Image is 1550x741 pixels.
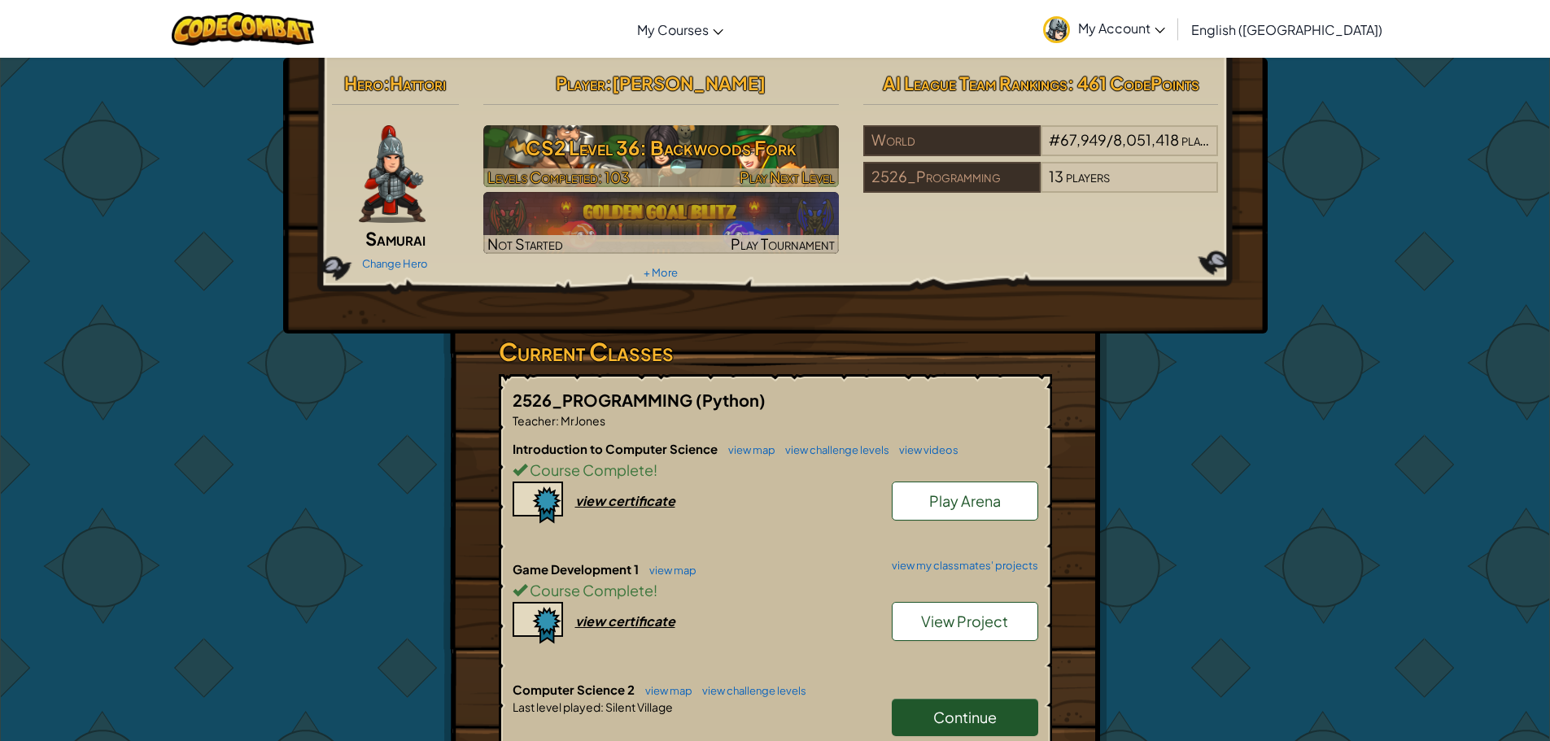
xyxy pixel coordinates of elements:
[863,162,1041,193] div: 2526_Programming
[513,413,556,428] span: Teacher
[483,125,839,187] a: Play Next Level
[644,266,678,279] a: + More
[694,684,806,697] a: view challenge levels
[1107,130,1113,149] span: /
[863,125,1041,156] div: World
[513,602,563,644] img: certificate-icon.png
[740,168,835,186] span: Play Next Level
[921,612,1008,630] span: View Project
[637,21,709,38] span: My Courses
[575,612,675,630] div: view certificate
[1078,20,1165,37] span: My Account
[863,177,1219,196] a: 2526_Programming13players
[1181,130,1225,149] span: players
[1049,130,1060,149] span: #
[483,125,839,187] img: CS2 Level 36: Backwoods Fork
[383,72,390,94] span: :
[527,581,653,599] span: Course Complete
[929,491,1001,510] span: Play Arena
[483,192,839,254] img: Golden Goal
[483,129,839,166] h3: CS2 Level 36: Backwoods Fork
[884,560,1038,571] a: view my classmates' projects
[575,492,675,509] div: view certificate
[513,390,696,410] span: 2526_PROGRAMMING
[1035,3,1173,54] a: My Account
[499,333,1052,370] h3: Current Classes
[731,234,835,253] span: Play Tournament
[390,72,446,94] span: Hattori
[1043,16,1070,43] img: avatar
[933,708,997,726] span: Continue
[1183,7,1391,51] a: English ([GEOGRAPHIC_DATA])
[559,413,605,428] span: MrJones
[513,561,641,577] span: Game Development 1
[600,700,604,714] span: :
[483,192,839,254] a: Not StartedPlay Tournament
[513,492,675,509] a: view certificate
[653,460,657,479] span: !
[605,72,612,94] span: :
[1066,167,1110,185] span: players
[604,700,673,714] span: Silent Village
[362,257,428,270] a: Change Hero
[513,612,675,630] a: view certificate
[359,125,426,223] img: samurai.pose.png
[556,72,605,94] span: Player
[556,413,559,428] span: :
[641,564,696,577] a: view map
[1191,21,1382,38] span: English ([GEOGRAPHIC_DATA])
[653,581,657,599] span: !
[637,684,692,697] a: view map
[777,443,889,456] a: view challenge levels
[696,390,766,410] span: (Python)
[720,443,775,456] a: view map
[513,441,720,456] span: Introduction to Computer Science
[883,72,1068,94] span: AI League Team Rankings
[172,12,314,46] img: CodeCombat logo
[344,72,383,94] span: Hero
[891,443,958,456] a: view videos
[487,168,630,186] span: Levels Completed: 103
[513,700,600,714] span: Last level played
[1049,167,1063,185] span: 13
[513,482,563,524] img: certificate-icon.png
[863,141,1219,159] a: World#67,949/8,051,418players
[527,460,653,479] span: Course Complete
[1113,130,1179,149] span: 8,051,418
[487,234,563,253] span: Not Started
[1060,130,1107,149] span: 67,949
[1068,72,1199,94] span: : 461 CodePoints
[612,72,766,94] span: [PERSON_NAME]
[513,682,637,697] span: Computer Science 2
[365,227,426,250] span: Samurai
[629,7,731,51] a: My Courses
